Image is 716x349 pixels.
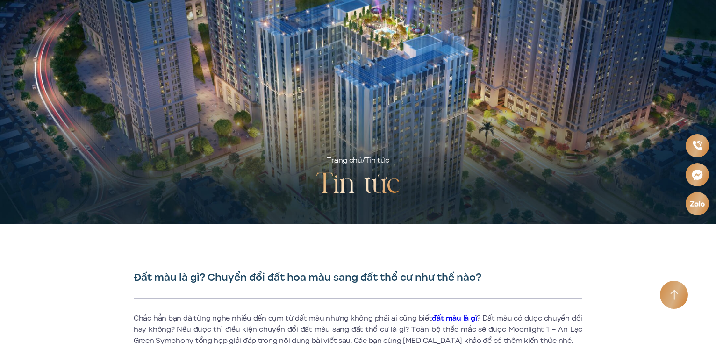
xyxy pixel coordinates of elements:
h1: Đất màu là gì? Chuyển đổi đất hoa màu sang đất thổ cư như thế nào? [134,271,582,284]
img: Zalo icon [689,200,705,207]
p: Chắc hẳn bạn đã từng nghe nhiều đến cụm từ đất màu nhưng không phải ai cũng biết ? Đất màu có đượ... [134,313,582,346]
img: Phone icon [692,141,702,151]
a: đất màu là gì [432,313,477,323]
img: Arrow icon [670,290,678,300]
h2: Tin tức [316,166,400,204]
img: Messenger icon [691,169,703,180]
a: Trang chủ [327,155,362,165]
span: Tin tức [365,155,389,165]
div: / [327,155,389,166]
